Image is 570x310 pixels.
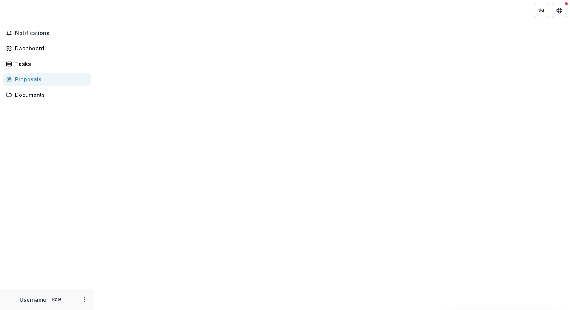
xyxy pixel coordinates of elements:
button: More [80,295,89,304]
a: Proposals [3,73,91,86]
div: Tasks [15,60,85,68]
span: Notifications [15,30,88,37]
a: Documents [3,89,91,101]
button: Get Help [552,3,567,18]
a: Dashboard [3,42,91,55]
p: Role [49,296,64,303]
div: Documents [15,91,85,99]
button: Notifications [3,27,91,39]
div: Proposals [15,75,85,83]
a: Tasks [3,58,91,70]
button: Partners [534,3,549,18]
p: Username [20,296,46,304]
div: Dashboard [15,44,85,52]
